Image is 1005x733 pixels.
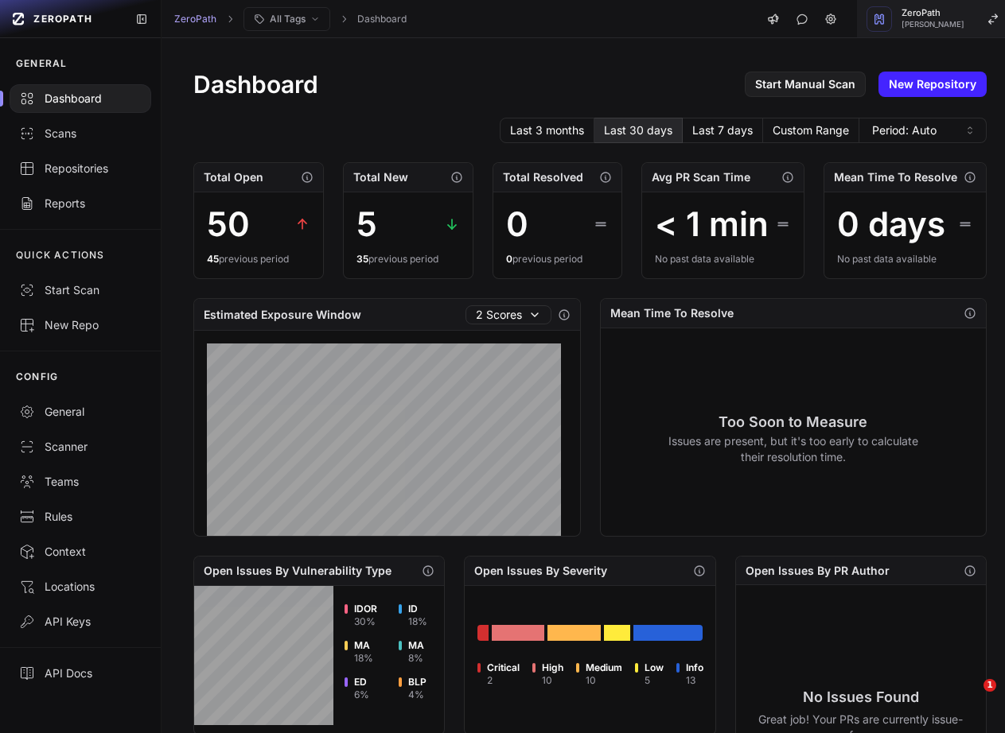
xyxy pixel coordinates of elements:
div: New Repo [19,317,142,333]
div: Reports [19,196,142,211]
div: Context [19,544,142,560]
a: Dashboard [357,13,407,25]
div: No past data available [655,253,791,266]
h2: Open Issues By Severity [474,563,607,579]
div: General [19,404,142,420]
div: 18 % [408,615,427,628]
span: Info [686,661,703,674]
button: Last 3 months [500,118,594,143]
button: Last 30 days [594,118,683,143]
span: ZEROPATH [33,13,92,25]
span: [PERSON_NAME] [902,21,964,29]
div: Go to issues list [477,625,488,641]
button: Last 7 days [683,118,763,143]
h3: Too Soon to Measure [668,411,918,433]
span: BLP [408,676,427,688]
div: API Keys [19,614,142,630]
div: Locations [19,579,142,595]
div: Start Scan [19,282,142,298]
iframe: Intercom live chat [951,679,989,717]
div: 0 [506,205,528,243]
div: Repositories [19,161,142,176]
div: Go to issues list [633,625,703,641]
div: 8 % [408,652,424,665]
button: 2 Scores [465,305,551,324]
span: Critical [487,661,520,674]
span: 1 [984,679,996,692]
a: New Repository [878,72,987,97]
div: Scans [19,126,142,142]
span: ED [354,676,369,688]
span: High [542,661,563,674]
span: 45 [207,253,219,265]
svg: caret sort, [964,124,976,137]
div: 0 days [837,205,945,243]
span: Medium [586,661,622,674]
div: 5 [356,205,377,243]
p: Issues are present, but it's too early to calculate their resolution time. [668,433,918,465]
h2: Open Issues By PR Author [746,563,890,579]
div: 5 [645,674,664,687]
span: ID [408,603,427,615]
h2: Mean Time To Resolve [610,305,734,321]
h3: No Issues Found [749,686,973,708]
div: 13 [686,674,703,687]
a: ZEROPATH [6,6,123,32]
div: previous period [207,253,310,266]
div: Teams [19,474,142,490]
div: previous period [356,253,460,266]
div: No past data available [837,253,973,266]
div: API Docs [19,665,142,681]
a: ZeroPath [174,13,216,25]
div: 30 % [354,615,377,628]
p: CONFIG [16,370,58,383]
h2: Total Resolved [503,169,583,185]
p: QUICK ACTIONS [16,249,105,262]
span: Low [645,661,664,674]
div: Go to issues list [492,625,545,641]
span: 0 [506,253,512,265]
span: MA [408,639,424,652]
span: ZeroPath [902,9,964,17]
button: All Tags [243,7,330,31]
h2: Total New [353,169,408,185]
div: 6 % [354,688,369,701]
svg: chevron right, [224,14,236,25]
div: Go to issues list [547,625,601,641]
div: previous period [506,253,610,266]
div: 4 % [408,688,427,701]
div: 2 [487,674,520,687]
span: All Tags [270,13,306,25]
a: Start Manual Scan [745,72,866,97]
span: 35 [356,253,368,265]
div: Rules [19,509,142,525]
p: GENERAL [16,57,67,70]
div: Dashboard [19,91,142,107]
button: Custom Range [763,118,859,143]
span: Period: Auto [872,122,937,138]
div: 10 [542,674,563,687]
div: < 1 min [655,205,769,243]
div: 18 % [354,652,373,665]
h2: Avg PR Scan Time [652,169,750,185]
div: Scanner [19,439,142,455]
nav: breadcrumb [174,7,407,31]
h2: Estimated Exposure Window [204,307,361,323]
h2: Total Open [204,169,263,185]
h1: Dashboard [193,70,318,99]
div: 50 [207,205,250,243]
h2: Mean Time To Resolve [834,169,957,185]
span: IDOR [354,603,377,615]
h2: Open Issues By Vulnerability Type [204,563,391,579]
span: MA [354,639,373,652]
svg: chevron right, [338,14,349,25]
div: Go to issues list [604,625,630,641]
div: 10 [586,674,622,687]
